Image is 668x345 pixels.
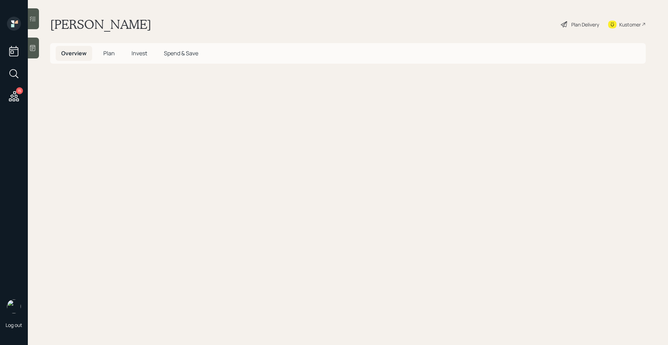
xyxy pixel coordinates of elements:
[619,21,641,28] div: Kustomer
[16,87,23,94] div: 15
[7,299,21,313] img: michael-russo-headshot.png
[61,49,87,57] span: Overview
[132,49,147,57] span: Invest
[103,49,115,57] span: Plan
[571,21,599,28] div: Plan Delivery
[50,17,151,32] h1: [PERSON_NAME]
[6,322,22,328] div: Log out
[164,49,198,57] span: Spend & Save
